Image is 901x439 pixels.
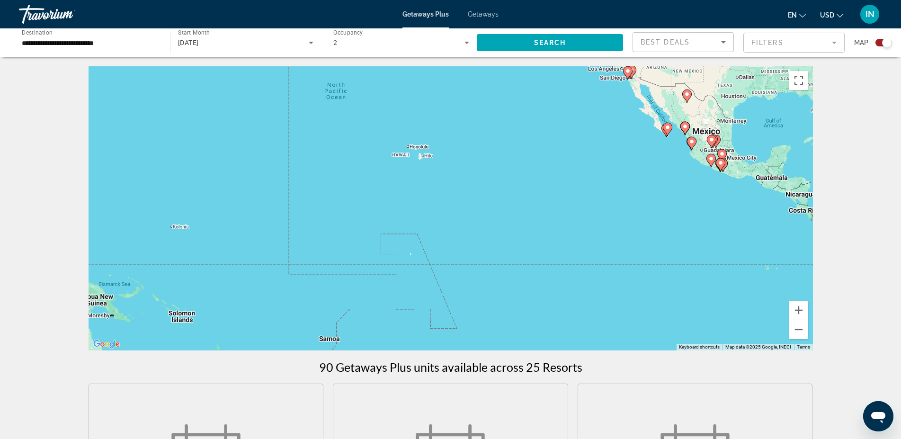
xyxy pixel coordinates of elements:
[788,11,797,19] span: en
[854,36,868,49] span: Map
[91,338,122,350] img: Google
[319,360,582,374] h1: 90 Getaways Plus units available across 25 Resorts
[402,10,449,18] a: Getaways Plus
[333,39,337,46] span: 2
[820,8,843,22] button: Change currency
[91,338,122,350] a: Open this area in Google Maps (opens a new window)
[641,38,690,46] span: Best Deals
[477,34,623,51] button: Search
[820,11,834,19] span: USD
[725,344,791,349] span: Map data ©2025 Google, INEGI
[789,320,808,339] button: Zoom out
[789,71,808,90] button: Toggle fullscreen view
[857,4,882,24] button: User Menu
[333,29,363,36] span: Occupancy
[641,36,726,48] mat-select: Sort by
[178,39,199,46] span: [DATE]
[789,301,808,320] button: Zoom in
[797,344,810,349] a: Terms (opens in new tab)
[534,39,566,46] span: Search
[22,29,53,36] span: Destination
[679,344,720,350] button: Keyboard shortcuts
[19,2,114,27] a: Travorium
[743,32,845,53] button: Filter
[468,10,499,18] a: Getaways
[865,9,874,19] span: IN
[788,8,806,22] button: Change language
[863,401,893,431] iframe: Button to launch messaging window
[178,29,210,36] span: Start Month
